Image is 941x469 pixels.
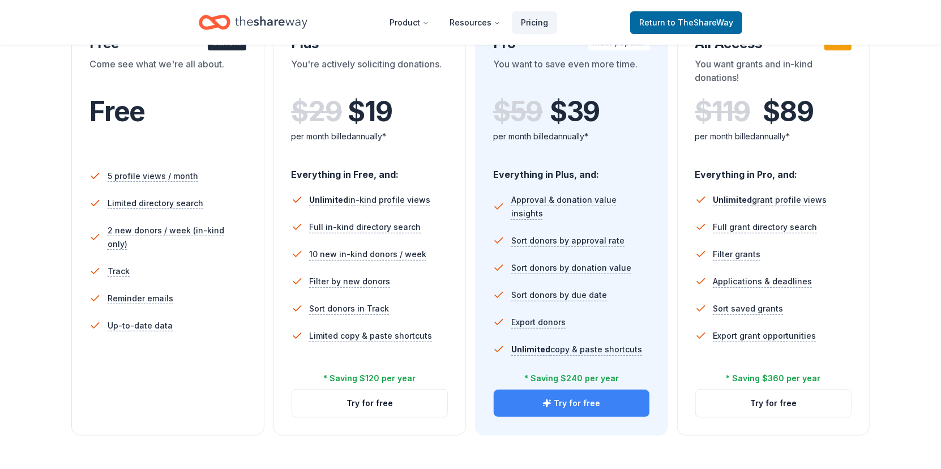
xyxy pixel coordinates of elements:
span: Sort donors by due date [511,288,607,302]
div: You want grants and in-kind donations! [695,57,852,89]
div: * Saving $120 per year [323,372,416,385]
div: per month billed annually* [493,130,650,143]
span: Full grant directory search [713,220,818,234]
span: Full in-kind directory search [310,220,421,234]
span: Up-to-date data [108,319,173,332]
span: $ 89 [763,96,814,127]
span: Track [108,265,130,278]
span: Approval & donation value insights [511,193,650,220]
div: per month billed annually* [292,130,448,143]
button: Try for free [696,390,852,417]
span: Free [89,95,145,128]
span: Sort donors by approval rate [511,234,625,248]
span: copy & paste shortcuts [511,344,642,354]
button: Try for free [494,390,649,417]
span: Sort donors by donation value [511,261,631,275]
div: You want to save even more time. [493,57,650,89]
a: Returnto TheShareWay [630,11,742,34]
span: Limited directory search [108,197,203,210]
span: Export grant opportunities [713,329,816,343]
span: Unlimited [310,195,349,204]
span: Filter grants [713,248,761,261]
div: * Saving $240 per year [524,372,619,385]
span: 10 new in-kind donors / week [310,248,427,261]
span: Limited copy & paste shortcuts [310,329,433,343]
button: Try for free [292,390,448,417]
span: $ 19 [348,96,392,127]
span: Return [639,16,733,29]
div: Everything in Free, and: [292,158,448,182]
span: Filter by new donors [310,275,391,288]
button: Product [380,11,438,34]
div: You're actively soliciting donations. [292,57,448,89]
span: $ 39 [550,96,600,127]
div: Come see what we're all about. [89,57,246,89]
span: Unlimited [713,195,752,204]
span: to TheShareWay [668,18,733,27]
span: Reminder emails [108,292,173,305]
span: Export donors [511,315,566,329]
a: Home [199,9,307,36]
div: per month billed annually* [695,130,852,143]
span: Sort saved grants [713,302,784,315]
span: Unlimited [511,344,550,354]
a: Pricing [512,11,557,34]
div: Everything in Plus, and: [493,158,650,182]
span: grant profile views [713,195,827,204]
span: 2 new donors / week (in-kind only) [108,224,246,251]
nav: Main [380,9,557,36]
span: 5 profile views / month [108,169,198,183]
div: * Saving $360 per year [726,372,820,385]
span: in-kind profile views [310,195,431,204]
span: Sort donors in Track [310,302,390,315]
button: Resources [440,11,510,34]
span: Applications & deadlines [713,275,812,288]
div: Everything in Pro, and: [695,158,852,182]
